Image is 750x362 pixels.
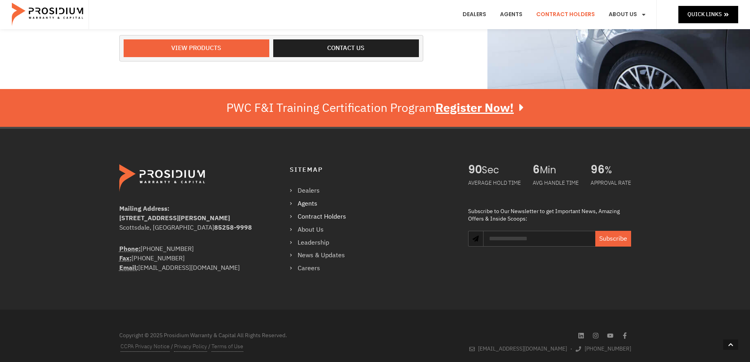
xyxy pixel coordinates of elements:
[290,224,354,236] a: About Us
[468,164,482,176] span: 90
[174,342,207,352] a: Privacy Policy
[119,331,371,340] div: Copyright © 2025 Prosidium Warranty & Capital All Rights Reserved.
[468,208,631,223] div: Subscribe to Our Newsletter to get Important News, Amazing Offers & Inside Scoops:
[119,263,138,273] abbr: Email Address
[119,254,131,263] abbr: Fax
[119,263,138,273] strong: Email:
[124,39,269,57] a: View Products
[533,176,579,190] div: AVG HANDLE TIME
[599,234,627,243] span: Subscribe
[605,164,631,176] span: %
[226,101,524,115] div: PWC F&I Training Certification Program
[119,223,258,232] div: Scottsdale, [GEOGRAPHIC_DATA]
[273,39,419,57] a: Contact us
[290,211,354,223] a: Contract Holders
[119,244,258,273] div: [PHONE_NUMBER] [PHONE_NUMBER] [EMAIL_ADDRESS][DOMAIN_NAME]
[540,164,579,176] span: Min
[290,263,354,274] a: Careers
[211,342,243,352] a: Terms of Use
[290,164,452,176] h4: Sitemap
[119,204,169,213] b: Mailing Address:
[327,43,365,54] span: Contact us
[214,223,252,232] b: 85258-9998
[687,9,722,19] span: Quick Links
[119,244,141,254] strong: Phone:
[595,231,631,247] button: Subscribe
[120,342,170,352] a: CCPA Privacy Notice
[533,164,540,176] span: 6
[171,43,221,54] span: View Products
[482,164,521,176] span: Sec
[468,176,521,190] div: AVERAGE HOLD TIME
[119,254,131,263] strong: Fax:
[119,244,141,254] abbr: Phone Number
[290,250,354,261] a: News & Updates
[290,198,354,210] a: Agents
[483,231,631,254] form: Newsletter Form
[476,344,567,354] span: [EMAIL_ADDRESS][DOMAIN_NAME]
[290,185,354,197] a: Dealers
[290,237,354,249] a: Leadership
[576,344,631,354] a: [PHONE_NUMBER]
[119,213,230,223] b: [STREET_ADDRESS][PERSON_NAME]
[469,344,567,354] a: [EMAIL_ADDRESS][DOMAIN_NAME]
[290,185,354,274] nav: Menu
[591,176,631,190] div: APPROVAL RATE
[678,6,738,23] a: Quick Links
[591,164,605,176] span: 96
[583,344,631,354] span: [PHONE_NUMBER]
[119,342,371,352] div: / /
[435,99,514,117] u: Register Now!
